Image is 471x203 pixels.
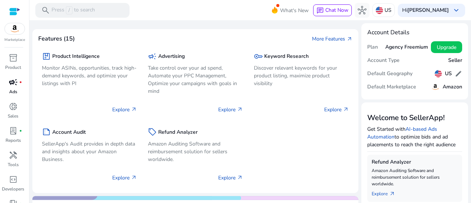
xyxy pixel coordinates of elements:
span: fiber_manual_record [19,129,22,132]
span: arrow_outward [347,36,353,42]
h3: Welcome to SellerApp! [367,113,462,122]
img: us.svg [376,7,383,14]
h5: Seller [448,57,462,64]
h5: Advertising [158,53,185,60]
p: Reports [6,137,21,144]
button: hub [355,3,369,18]
img: amazon.svg [431,83,440,91]
span: / [66,6,72,14]
span: arrow_outward [343,106,349,112]
a: AI-based Ads Automation [367,126,437,140]
p: Discover relevant keywords for your product listing, maximize product visibility [254,64,349,87]
img: amazon.svg [5,23,25,34]
h5: Default Marketplace [367,84,416,90]
h5: Plan [367,44,378,50]
h5: Keyword Research [264,53,309,60]
p: Get Started with to optimize bids and ad placements to reach the right audience [367,125,462,148]
span: handyman [9,151,18,160]
span: Chat Now [325,7,348,14]
span: chat [316,7,324,14]
p: SellerApp's Audit provides in depth data and insights about your Amazon Business. [42,140,137,163]
span: arrow_outward [237,106,243,112]
span: arrow_outward [237,175,243,181]
p: Marketplace [4,37,25,43]
span: Upgrade [437,43,456,51]
span: code_blocks [9,175,18,184]
button: Upgrade [431,41,462,53]
h4: Features (15) [38,35,75,42]
h5: Amazon [443,84,462,90]
h5: Account Audit [52,129,86,136]
b: [PERSON_NAME] [407,7,449,14]
p: Sales [8,113,18,119]
h5: Default Geography [367,71,412,77]
span: keyboard_arrow_down [452,6,461,15]
p: Press to search [52,6,95,14]
span: package [42,52,51,61]
span: arrow_outward [389,191,395,197]
p: Tools [8,161,19,168]
span: key [254,52,263,61]
span: search [41,6,50,15]
span: hub [358,6,366,15]
p: Product [5,64,21,71]
span: inventory_2 [9,53,18,62]
h5: Product Intelligence [52,53,100,60]
p: Explore [112,106,137,113]
h5: Account Type [367,57,400,64]
p: Explore [324,106,349,113]
span: summarize [42,127,51,136]
button: chatChat Now [313,4,352,16]
h5: Refund Analyzer [158,129,198,136]
span: edit [455,70,462,77]
p: Monitor ASINs, opportunities, track high-demand keywords, and optimize your listings with PI [42,64,137,87]
img: us.svg [435,70,442,77]
span: sell [148,127,157,136]
p: Explore [218,174,243,182]
p: Ads [9,88,17,95]
span: arrow_outward [131,106,137,112]
p: US [385,4,392,17]
p: Explore [112,174,137,182]
p: Explore [218,106,243,113]
p: Take control over your ad spend, Automate your PPC Management, Optimize your campaigns with goals... [148,64,243,95]
span: lab_profile [9,126,18,135]
span: donut_small [9,102,18,111]
p: Hi [402,8,449,13]
h5: US [445,71,452,77]
a: Explorearrow_outward [372,187,401,197]
a: More Featuresarrow_outward [312,35,353,43]
h5: Refund Analyzer [372,159,458,165]
p: Developers [2,186,24,192]
p: Amazon Auditing Software and reimbursement solution for sellers worldwide. [148,140,243,163]
span: campaign [9,78,18,87]
span: campaign [148,52,157,61]
h4: Account Details [367,29,462,36]
span: arrow_outward [131,175,137,181]
h5: Agency Freemium [385,44,428,50]
span: fiber_manual_record [19,81,22,84]
span: What's New [280,4,309,17]
p: Amazon Auditing Software and reimbursement solution for sellers worldwide. [372,167,458,187]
